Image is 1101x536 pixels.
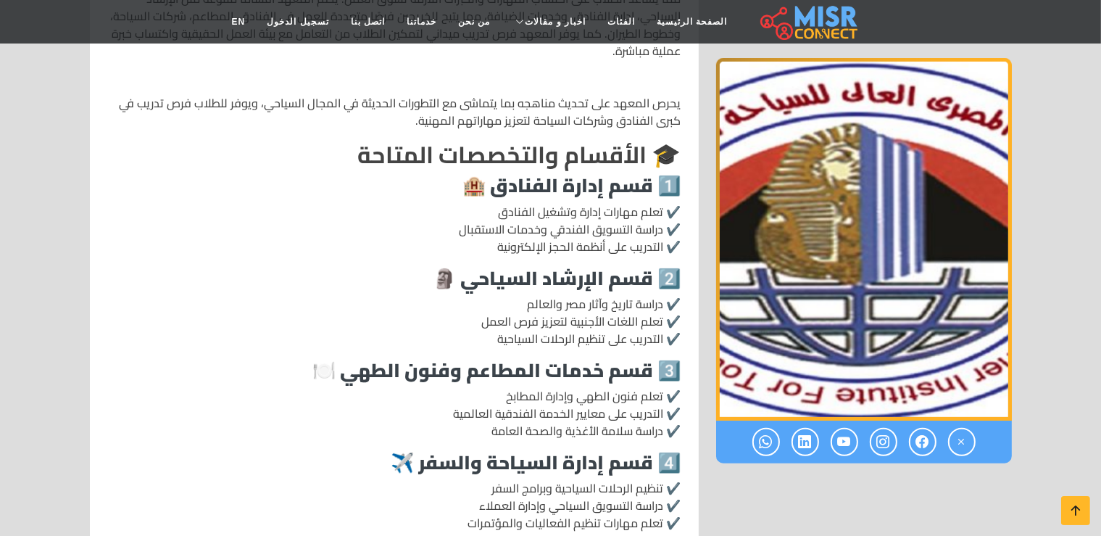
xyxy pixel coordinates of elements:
div: 1 / 1 [716,58,1012,421]
img: المعهد الفني للسياحة والفنادق بالمطرية [716,58,1012,421]
a: تسجيل الدخول [256,8,339,36]
a: الفئات [597,8,646,36]
p: ✔️ دراسة تاريخ وآثار مصر والعالم ✔️ تعلم اللغات الأجنبية لتعزيز فرص العمل ✔️ التدريب على تنظيم ال... [107,295,681,347]
a: الصفحة الرئيسية [646,8,738,36]
strong: 3️⃣ قسم خدمات المطاعم وفنون الطهي 🍽️ [313,352,681,388]
a: اتصل بنا [340,8,396,36]
a: EN [221,8,257,36]
p: ✔️ تعلم مهارات إدارة وتشغيل الفنادق ✔️ دراسة التسويق الفندقي وخدمات الاستقبال ✔️ التدريب على أنظم... [107,203,681,255]
p: ✔️ تعلم فنون الطهي وإدارة المطابخ ✔️ التدريب على معايير الخدمة الفندقية العالمية ✔️ دراسة سلامة ا... [107,387,681,440]
a: اخبار و مقالات [501,8,597,36]
p: يحرص المعهد على تحديث مناهجه بما يتماشى مع التطورات الحديثة في المجال السياحي، ويوفر للطلاب فرص ت... [107,94,681,129]
p: ✔️ تنظيم الرحلات السياحية وبرامج السفر ✔️ دراسة التسويق السياحي وإدارة العملاء ✔️ تعلم مهارات تنظ... [107,479,681,532]
span: اخبار و مقالات [525,15,586,28]
strong: 🎓 الأقسام والتخصصات المتاحة [358,133,681,176]
a: من نحن [447,8,501,36]
img: main.misr_connect [760,4,857,40]
strong: 4️⃣ قسم إدارة السياحة والسفر ✈️ [391,445,681,480]
strong: 1️⃣ قسم إدارة الفنادق 🏨 [463,168,681,203]
a: خدماتنا [396,8,447,36]
strong: 2️⃣ قسم الإرشاد السياحي 🗿 [433,260,681,296]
